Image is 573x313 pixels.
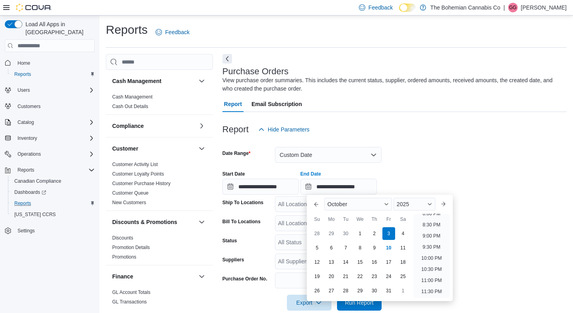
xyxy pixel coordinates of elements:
span: Customers [18,103,41,110]
a: GL Account Totals [112,290,150,295]
a: Settings [14,226,38,236]
div: Fr [382,213,395,226]
div: day-16 [368,256,381,269]
button: Reports [8,198,98,209]
span: GL Transactions [112,299,147,305]
div: day-19 [311,270,324,283]
div: day-6 [325,242,338,254]
label: Suppliers [222,257,244,263]
span: Users [14,85,95,95]
span: Inventory [14,133,95,143]
div: day-30 [339,227,352,240]
span: Inventory [18,135,37,141]
span: Customer Activity List [112,161,158,168]
button: [US_STATE] CCRS [8,209,98,220]
div: day-14 [339,256,352,269]
button: Cash Management [197,76,207,86]
div: Button. Open the month selector. October is currently selected. [324,198,392,211]
div: day-23 [368,270,381,283]
p: | [503,3,505,12]
span: Customer Queue [112,190,148,196]
li: 8:00 PM [419,209,444,218]
button: Finance [197,272,207,281]
button: Reports [2,164,98,176]
a: Cash Out Details [112,104,148,109]
div: Sa [397,213,409,226]
input: Press the down key to enter a popover containing a calendar. Press the escape key to close the po... [300,179,377,195]
button: Previous Month [310,198,323,211]
label: Purchase Order No. [222,276,267,282]
span: Report [224,96,242,112]
div: Customer [106,160,213,211]
button: Catalog [14,118,37,127]
span: Home [14,58,95,68]
span: Reports [14,200,31,207]
button: Customer [112,145,195,153]
span: Promotion Details [112,244,150,251]
div: We [354,213,366,226]
div: Mo [325,213,338,226]
a: Dashboards [8,187,98,198]
nav: Complex example [5,54,95,257]
button: Reports [8,69,98,80]
div: day-5 [311,242,324,254]
button: Operations [14,149,44,159]
a: Discounts [112,235,133,241]
div: day-31 [382,284,395,297]
button: Settings [2,225,98,236]
div: day-1 [397,284,409,297]
button: Compliance [197,121,207,131]
button: Canadian Compliance [8,176,98,187]
a: Customer Purchase History [112,181,171,186]
button: Hide Parameters [255,122,313,137]
h3: Report [222,125,249,134]
div: day-12 [311,256,324,269]
button: Run Report [337,295,382,311]
div: day-1 [354,227,366,240]
span: Feedback [368,4,393,12]
img: Cova [16,4,52,12]
button: Users [2,85,98,96]
div: Cash Management [106,92,213,114]
div: day-28 [311,227,324,240]
button: Discounts & Promotions [197,217,207,227]
span: Reports [11,199,95,208]
label: Start Date [222,171,245,177]
span: Customers [14,101,95,111]
button: Users [14,85,33,95]
label: Date Range [222,150,251,156]
button: Reports [14,165,37,175]
span: October [327,201,347,207]
button: Home [2,57,98,68]
a: Feedback [152,24,193,40]
button: Finance [112,272,195,280]
h3: Customer [112,145,138,153]
span: Catalog [18,119,34,126]
span: Settings [14,226,95,236]
span: Dashboards [11,187,95,197]
div: Su [311,213,324,226]
h3: Finance [112,272,133,280]
a: New Customers [112,200,146,205]
div: day-29 [354,284,366,297]
span: Reports [14,165,95,175]
span: Operations [14,149,95,159]
div: Finance [106,288,213,310]
span: Feedback [165,28,189,36]
button: Operations [2,149,98,160]
div: day-17 [382,256,395,269]
div: day-29 [325,227,338,240]
button: Compliance [112,122,195,130]
a: Customer Loyalty Points [112,171,164,177]
div: Th [368,213,381,226]
span: Catalog [14,118,95,127]
span: Washington CCRS [11,210,95,219]
span: Canadian Compliance [11,176,95,186]
button: Customers [2,100,98,112]
a: Reports [11,199,34,208]
button: Custom Date [275,147,382,163]
label: Status [222,238,237,244]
